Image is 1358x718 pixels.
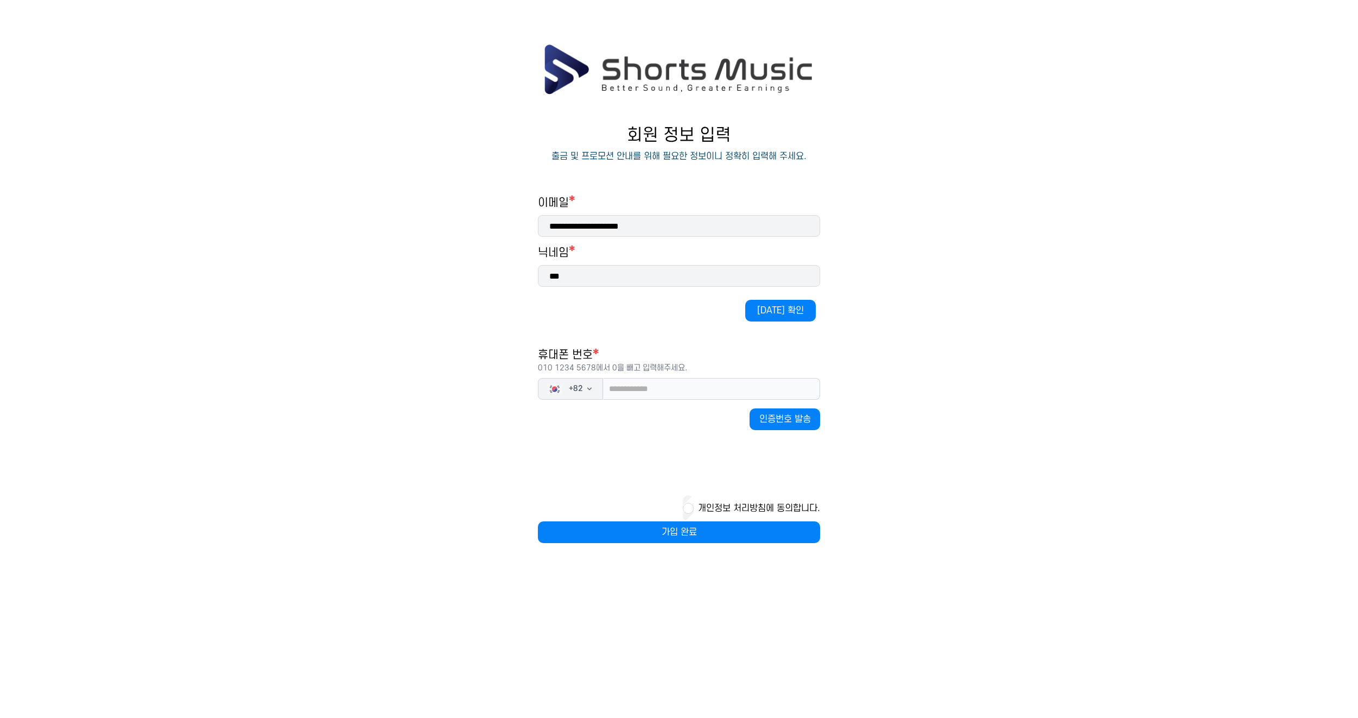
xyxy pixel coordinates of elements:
[698,502,820,515] button: 개인정보 처리방침에 동의합니다.
[538,363,820,374] p: 010 1234 5678에서 0을 빼고 입력해주세요.
[538,521,820,543] button: 가입 완료
[538,196,820,211] h1: 이메일
[538,245,569,261] h1: 닉네임
[569,383,583,394] span: + 82
[538,126,820,146] p: 회원 정보 입력
[543,43,815,96] img: ShortsMusic
[745,300,816,322] button: [DATE] 확인
[551,150,807,163] p: 출금 및 프로모션 안내를 위해 필요한 정보이니 정확히 입력해 주세요.
[538,348,820,374] h1: 휴대폰 번호
[750,408,820,430] button: 인증번호 발송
